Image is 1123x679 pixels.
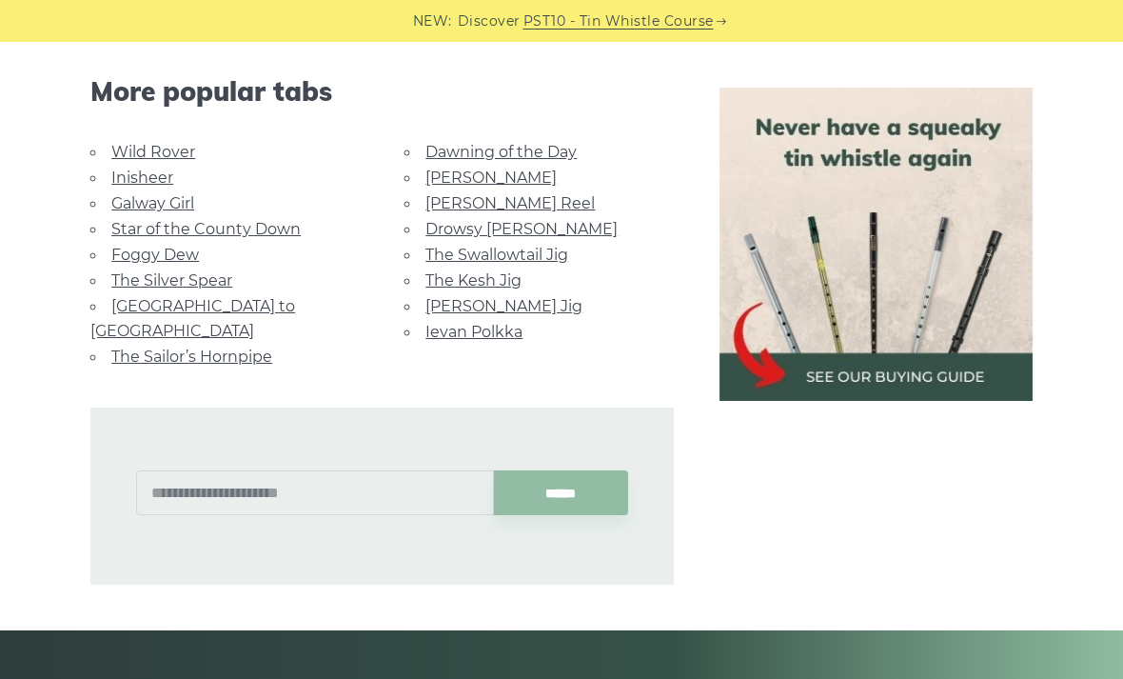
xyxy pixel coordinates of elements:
a: [GEOGRAPHIC_DATA] to [GEOGRAPHIC_DATA] [90,297,295,340]
a: [PERSON_NAME] Jig [425,297,582,315]
a: Star of the County Down [111,220,301,238]
a: PST10 - Tin Whistle Course [523,10,714,32]
a: Foggy Dew [111,246,199,264]
a: Drowsy [PERSON_NAME] [425,220,618,238]
span: NEW: [413,10,452,32]
a: Galway Girl [111,194,194,212]
img: tin whistle buying guide [719,88,1033,401]
a: The Silver Spear [111,271,232,290]
span: More popular tabs [90,75,673,108]
a: The Sailor’s Hornpipe [111,348,272,366]
a: The Swallowtail Jig [425,246,568,264]
a: Wild Rover [111,143,195,161]
a: [PERSON_NAME] Reel [425,194,595,212]
span: Discover [458,10,521,32]
a: The Kesh Jig [425,271,522,290]
a: Inisheer [111,169,173,187]
a: [PERSON_NAME] [425,169,557,187]
a: Ievan Polkka [425,323,522,341]
a: Dawning of the Day [425,143,577,161]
